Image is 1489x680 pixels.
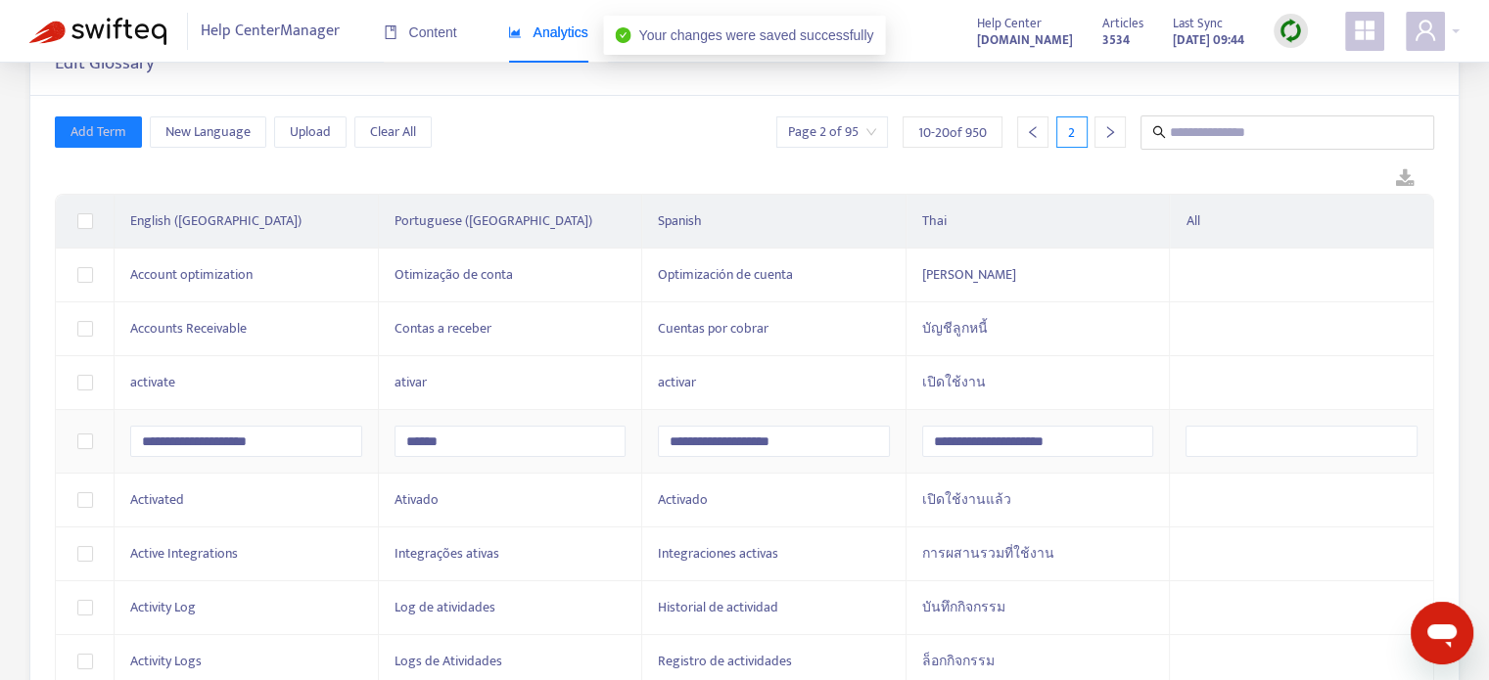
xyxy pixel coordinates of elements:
th: English ([GEOGRAPHIC_DATA]) [115,195,379,249]
span: ativar [395,371,427,393]
img: Swifteq [29,18,166,45]
span: check-circle [616,27,631,43]
span: appstore [1353,19,1376,42]
span: Clear All [370,121,416,143]
button: Clear All [354,116,432,148]
span: Help Center Manager [201,13,340,50]
span: บัญชีลูกหนี้ [922,317,988,340]
span: Integraciones activas [658,542,778,565]
span: search [1152,125,1166,139]
span: user [1414,19,1437,42]
span: activate [130,371,175,393]
span: การผสานรวมที่ใช้งาน [922,542,1054,565]
span: Activity Logs [130,650,202,672]
span: Log de atividades [395,596,495,618]
button: Upload [274,116,347,148]
span: activar [658,371,696,393]
span: Activity Log [130,596,196,618]
img: sync.dc5367851b00ba804db3.png [1279,19,1303,43]
strong: [DOMAIN_NAME] [977,29,1073,51]
button: Add Term [55,116,142,148]
span: Your changes were saved successfully [639,27,874,43]
span: Analytics [508,24,588,40]
span: Cuentas por cobrar [658,317,768,340]
span: Active Integrations [130,542,238,565]
span: Account optimization [130,263,253,286]
h5: Edit Glossary [55,53,155,75]
span: Activado [658,488,708,511]
span: New Language [165,121,251,143]
th: All [1170,195,1434,249]
span: Content [384,24,457,40]
th: Spanish [642,195,907,249]
span: Activated [130,488,184,511]
span: Articles [1102,13,1143,34]
button: New Language [150,116,266,148]
span: Logs de Atividades [395,650,502,672]
span: Contas a receber [395,317,491,340]
span: Accounts Receivable [130,317,247,340]
span: Ativado [395,488,439,511]
span: ล็อกกิจกรรม [922,650,995,672]
span: บันทึกกิจกรรม [922,596,1005,618]
span: left [1026,125,1040,139]
span: Registro de actividades [658,650,792,672]
span: [PERSON_NAME] [922,263,1016,286]
strong: [DATE] 09:44 [1173,29,1244,51]
span: Help Center [977,13,1042,34]
span: Upload [290,121,331,143]
span: Otimização de conta [395,263,513,286]
span: เปิดใช้งานแล้ว [922,488,1011,511]
span: Integrações ativas [395,542,499,565]
th: Thai [907,195,1171,249]
strong: 3534 [1102,29,1130,51]
span: Optimización de cuenta [658,263,793,286]
th: Portuguese ([GEOGRAPHIC_DATA]) [379,195,643,249]
span: Historial de actividad [658,596,778,618]
span: 10 - 20 of 950 [918,122,987,143]
span: Last Sync [1173,13,1223,34]
span: เปิดใช้งาน [922,371,986,393]
span: right [1103,125,1117,139]
a: [DOMAIN_NAME] [977,28,1073,51]
span: book [384,25,397,39]
span: area-chart [508,25,522,39]
iframe: Botón para iniciar la ventana de mensajería [1411,602,1473,664]
div: 2 [1056,116,1088,148]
